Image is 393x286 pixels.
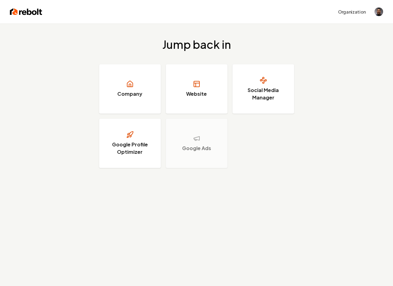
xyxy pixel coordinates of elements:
a: Website [166,64,228,114]
button: Organization [334,6,370,17]
a: Company [99,64,161,114]
h3: Company [117,90,142,98]
img: Daniel Humberto Ortega Celis [374,7,383,16]
a: Google Profile Optimizer [99,119,161,168]
h3: Google Ads [182,145,211,152]
h2: Jump back in [162,38,231,51]
button: Open user button [374,7,383,16]
img: Rebolt Logo [10,7,42,16]
a: Social Media Manager [232,64,294,114]
h3: Google Profile Optimizer [107,141,153,156]
h3: Social Media Manager [240,86,286,101]
h3: Website [186,90,207,98]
